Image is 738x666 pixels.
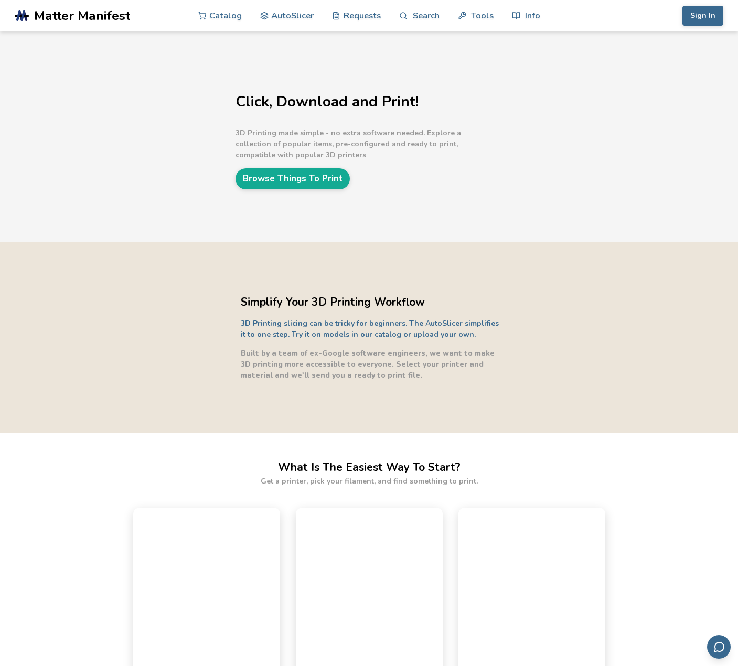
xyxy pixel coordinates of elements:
button: Sign In [682,6,723,26]
h1: Click, Download and Print! [236,94,498,110]
span: Matter Manifest [34,8,130,23]
button: Send feedback via email [707,635,731,659]
a: Browse Things To Print [236,168,350,189]
p: Built by a team of ex-Google software engineers, we want to make 3D printing more accessible to e... [241,348,503,381]
p: Get a printer, pick your filament, and find something to print. [261,476,478,487]
h2: What Is The Easiest Way To Start? [278,459,461,476]
h2: Simplify Your 3D Printing Workflow [241,294,503,310]
p: 3D Printing made simple - no extra software needed. Explore a collection of popular items, pre-co... [236,127,498,160]
p: 3D Printing slicing can be tricky for beginners. The AutoSlicer simplifies it to one step. Try it... [241,318,503,340]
